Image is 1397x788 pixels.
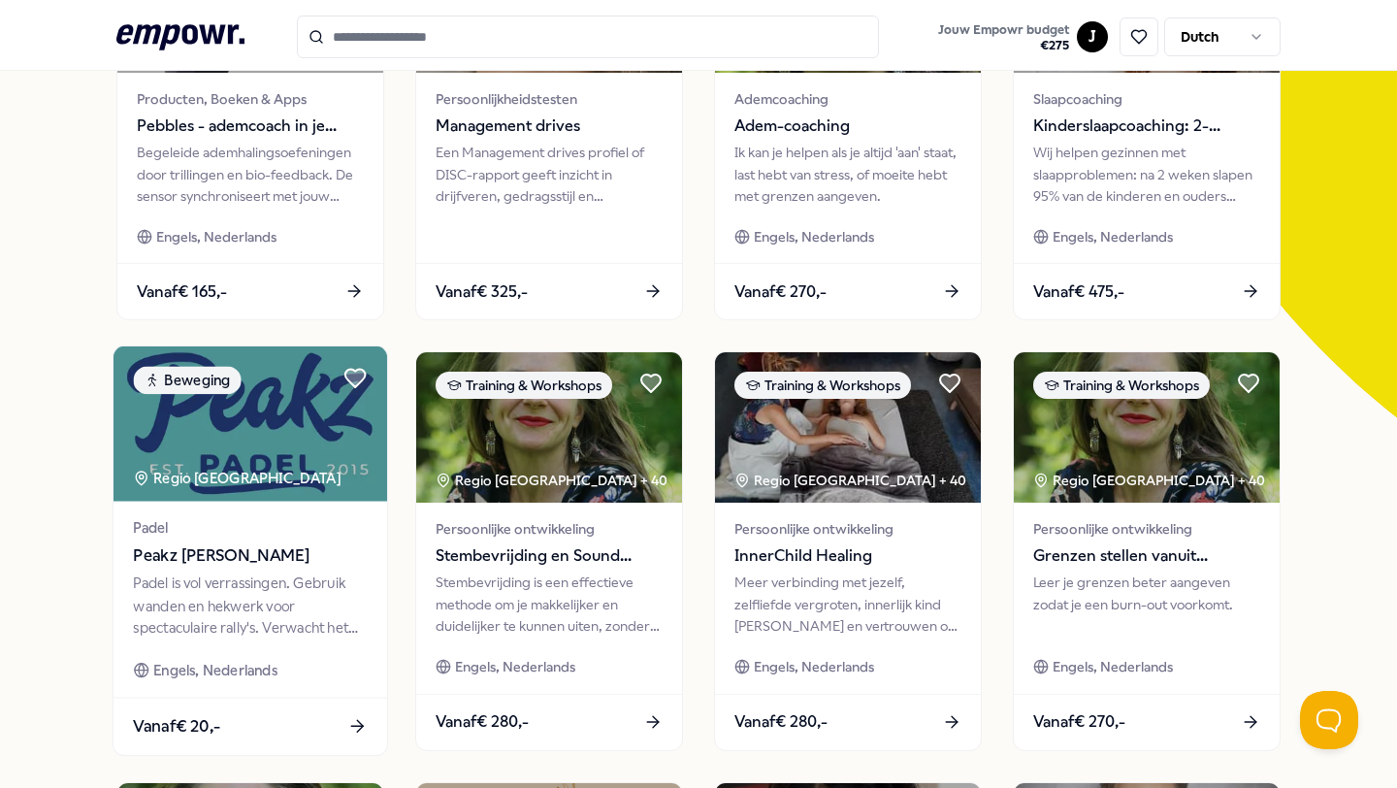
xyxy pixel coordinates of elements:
span: Persoonlijke ontwikkeling [734,518,961,540]
span: Jouw Empowr budget [938,22,1069,38]
img: package image [416,352,682,503]
span: Vanaf € 165,- [137,279,227,305]
span: Vanaf € 280,- [734,709,828,735]
div: Ik kan je helpen als je altijd 'aan' staat, last hebt van stress, of moeite hebt met grenzen aang... [734,142,961,207]
span: Vanaf € 280,- [436,709,529,735]
span: Management drives [436,114,663,139]
div: Regio [GEOGRAPHIC_DATA] + 40 [1033,470,1265,491]
div: Training & Workshops [734,372,911,399]
span: Stembevrijding en Sound Healing [436,543,663,569]
img: package image [715,352,981,503]
div: Training & Workshops [1033,372,1210,399]
img: package image [114,346,387,502]
span: Pebbles - ademcoach in je handen [137,114,364,139]
div: Beweging [133,367,241,395]
span: Vanaf € 475,- [1033,279,1124,305]
span: Slaapcoaching [1033,88,1260,110]
div: Leer je grenzen beter aangeven zodat je een burn-out voorkomt. [1033,572,1260,637]
span: Producten, Boeken & Apps [137,88,364,110]
button: J [1077,21,1108,52]
img: package image [1014,352,1280,503]
span: Engels, Nederlands [1053,226,1173,247]
span: InnerChild Healing [734,543,961,569]
span: Vanaf € 270,- [734,279,827,305]
div: Meer verbinding met jezelf, zelfliefde vergroten, innerlijk kind [PERSON_NAME] en vertrouwen op j... [734,572,961,637]
div: Padel is vol verrassingen. Gebruik wanden en hekwerk voor spectaculaire rally's. Verwacht het onv... [133,573,367,640]
span: Engels, Nederlands [153,659,277,681]
span: Engels, Nederlands [156,226,276,247]
a: package imageTraining & WorkshopsRegio [GEOGRAPHIC_DATA] + 40Persoonlijke ontwikkelingInnerChild ... [714,351,982,750]
div: Wij helpen gezinnen met slaapproblemen: na 2 weken slapen 95% van de kinderen en ouders beter. [1033,142,1260,207]
button: Jouw Empowr budget€275 [934,18,1073,57]
span: € 275 [938,38,1069,53]
div: Regio [GEOGRAPHIC_DATA] [133,467,343,489]
span: Persoonlijke ontwikkeling [436,518,663,540]
span: Engels, Nederlands [455,656,575,677]
span: Persoonlijkheidstesten [436,88,663,110]
div: Stembevrijding is een effectieve methode om je makkelijker en duidelijker te kunnen uiten, zonder... [436,572,663,637]
span: Engels, Nederlands [1053,656,1173,677]
div: Regio [GEOGRAPHIC_DATA] + 40 [734,470,966,491]
a: package imageTraining & WorkshopsRegio [GEOGRAPHIC_DATA] + 40Persoonlijke ontwikkelingGrenzen ste... [1013,351,1281,750]
span: Engels, Nederlands [754,656,874,677]
span: Ademcoaching [734,88,961,110]
div: Regio [GEOGRAPHIC_DATA] + 40 [436,470,667,491]
div: Begeleide ademhalingsoefeningen door trillingen en bio-feedback. De sensor synchroniseert met jou... [137,142,364,207]
span: Grenzen stellen vanuit verbinding [1033,543,1260,569]
span: Engels, Nederlands [754,226,874,247]
span: Vanaf € 20,- [133,714,220,739]
input: Search for products, categories or subcategories [297,16,879,58]
a: package imageTraining & WorkshopsRegio [GEOGRAPHIC_DATA] + 40Persoonlijke ontwikkelingStembevrijd... [415,351,683,750]
span: Vanaf € 270,- [1033,709,1125,735]
span: Padel [133,517,367,540]
span: Vanaf € 325,- [436,279,528,305]
span: Kinderslaapcoaching: 2-weekse slaapcoach trajecten [1033,114,1260,139]
div: Training & Workshops [436,372,612,399]
iframe: Help Scout Beacon - Open [1300,691,1358,749]
a: package imageBewegingRegio [GEOGRAPHIC_DATA] PadelPeakz [PERSON_NAME]Padel is vol verrassingen. G... [113,345,388,757]
div: Een Management drives profiel of DISC-rapport geeft inzicht in drijfveren, gedragsstijl en ontwik... [436,142,663,207]
span: Adem-coaching [734,114,961,139]
span: Peakz [PERSON_NAME] [133,543,367,569]
a: Jouw Empowr budget€275 [930,16,1077,57]
span: Persoonlijke ontwikkeling [1033,518,1260,540]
